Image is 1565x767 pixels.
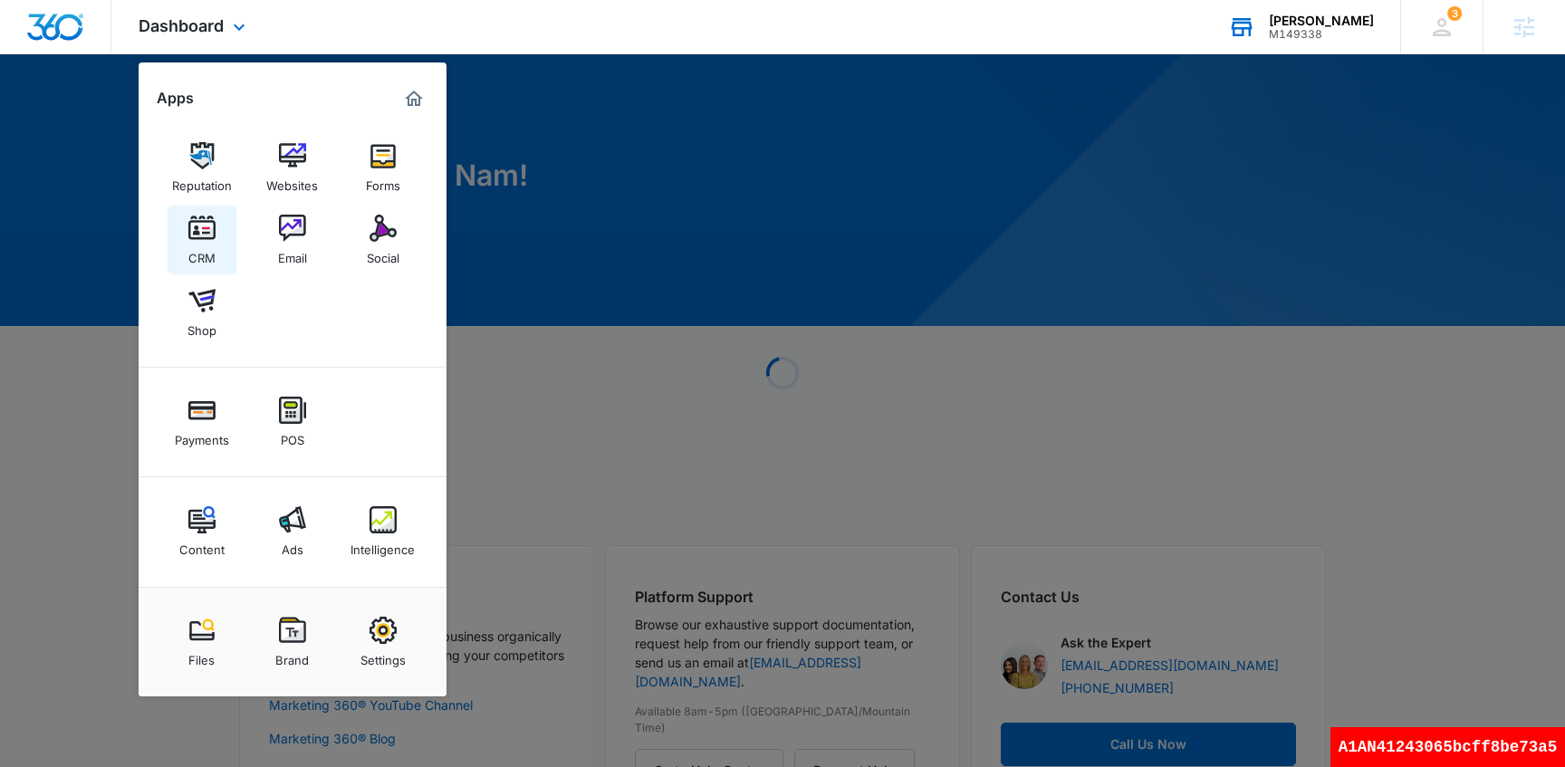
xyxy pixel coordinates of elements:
[282,533,303,557] div: Ads
[281,424,304,447] div: POS
[139,16,224,35] span: Dashboard
[172,169,232,193] div: Reputation
[1447,6,1462,21] div: notifications count
[258,497,327,566] a: Ads
[157,90,194,107] h2: Apps
[168,388,236,456] a: Payments
[367,242,399,265] div: Social
[399,84,428,113] a: Marketing 360® Dashboard
[349,133,418,202] a: Forms
[168,608,236,676] a: Files
[1269,28,1374,41] div: account id
[175,424,229,447] div: Payments
[360,644,406,667] div: Settings
[168,133,236,202] a: Reputation
[168,497,236,566] a: Content
[179,533,225,557] div: Content
[188,242,216,265] div: CRM
[1330,727,1565,767] div: A1AN41243065bcff8be73a5
[187,314,216,338] div: Shop
[1269,14,1374,28] div: account name
[1447,6,1462,21] span: 3
[266,169,318,193] div: Websites
[278,242,307,265] div: Email
[350,533,415,557] div: Intelligence
[258,608,327,676] a: Brand
[258,206,327,274] a: Email
[349,206,418,274] a: Social
[349,608,418,676] a: Settings
[275,644,309,667] div: Brand
[258,388,327,456] a: POS
[188,644,215,667] div: Files
[258,133,327,202] a: Websites
[349,497,418,566] a: Intelligence
[366,169,400,193] div: Forms
[168,206,236,274] a: CRM
[168,278,236,347] a: Shop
